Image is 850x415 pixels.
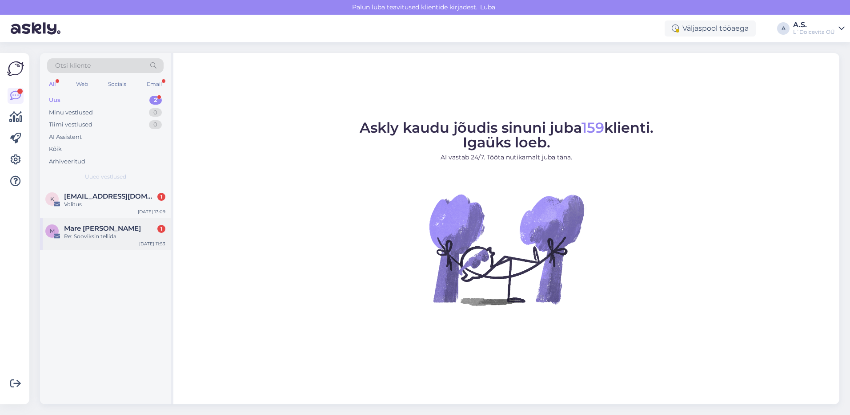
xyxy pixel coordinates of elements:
p: AI vastab 24/7. Tööta nutikamalt juba täna. [360,153,654,162]
div: 0 [149,108,162,117]
div: Re: Sooviksin tellida [64,232,165,240]
div: Socials [106,78,128,90]
span: Uued vestlused [85,173,126,181]
div: Volitus [64,200,165,208]
div: Tiimi vestlused [49,120,92,129]
div: Kõik [49,145,62,154]
div: A [777,22,790,35]
span: Askly kaudu jõudis sinuni juba klienti. Igaüks loeb. [360,119,654,151]
div: Väljaspool tööaega [665,20,756,37]
span: Otsi kliente [55,61,91,70]
div: A.S. [793,21,835,28]
a: A.S.L´Dolcevita OÜ [793,21,845,36]
div: 1 [157,225,165,233]
span: Mare Loos [64,224,141,232]
div: [DATE] 13:09 [138,208,165,215]
span: 159 [581,119,604,136]
img: Askly Logo [7,60,24,77]
div: 2 [149,96,162,105]
img: No Chat active [426,169,586,330]
div: 0 [149,120,162,129]
div: Minu vestlused [49,108,93,117]
div: All [47,78,57,90]
div: L´Dolcevita OÜ [793,28,835,36]
div: Email [145,78,164,90]
div: [DATE] 11:53 [139,240,165,247]
span: k [50,195,54,202]
span: kaja.turmen@gmail.com [64,192,156,200]
div: Uus [49,96,60,105]
div: 1 [157,193,165,201]
div: AI Assistent [49,133,82,142]
div: Web [74,78,90,90]
span: Luba [477,3,498,11]
div: Arhiveeritud [49,157,85,166]
span: M [50,228,55,234]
